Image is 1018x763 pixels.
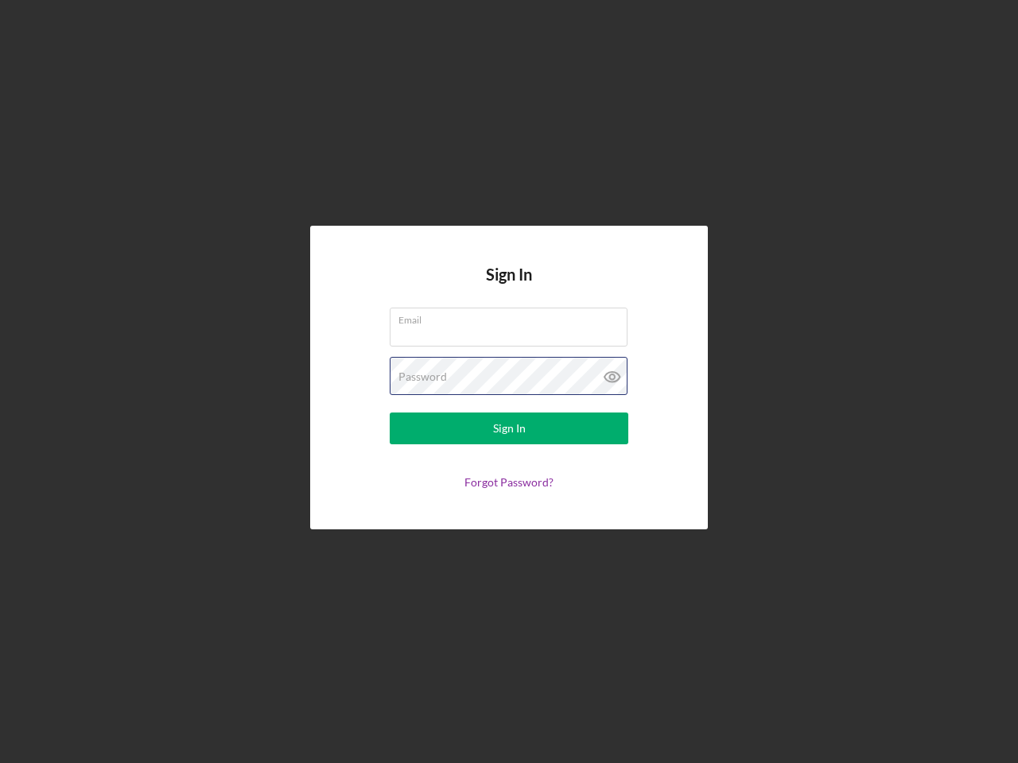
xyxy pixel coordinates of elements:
[486,265,532,308] h4: Sign In
[398,308,628,326] label: Email
[390,412,628,444] button: Sign In
[493,412,526,444] div: Sign In
[464,475,554,489] a: Forgot Password?
[398,370,447,383] label: Password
